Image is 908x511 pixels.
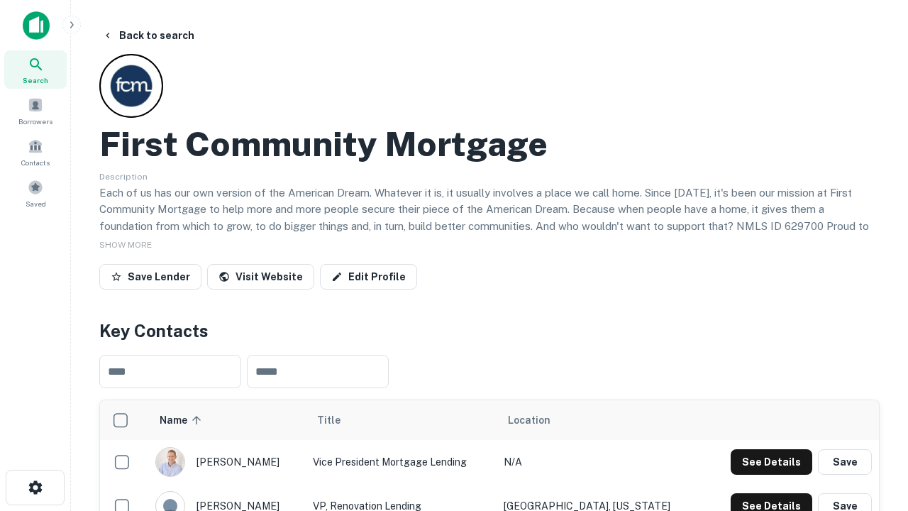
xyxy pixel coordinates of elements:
[99,264,201,290] button: Save Lender
[99,318,880,344] h4: Key Contacts
[156,448,184,476] img: 1520878720083
[148,400,306,440] th: Name
[4,174,67,212] a: Saved
[99,123,548,165] h2: First Community Mortgage
[99,172,148,182] span: Description
[497,440,702,484] td: N/A
[23,11,50,40] img: capitalize-icon.png
[99,185,880,251] p: Each of us has our own version of the American Dream. Whatever it is, it usually involves a place...
[155,447,299,477] div: [PERSON_NAME]
[21,157,50,168] span: Contacts
[818,449,872,475] button: Save
[96,23,200,48] button: Back to search
[207,264,314,290] a: Visit Website
[160,412,206,429] span: Name
[508,412,550,429] span: Location
[317,412,359,429] span: Title
[26,198,46,209] span: Saved
[497,400,702,440] th: Location
[99,240,152,250] span: SHOW MORE
[4,50,67,89] a: Search
[731,449,812,475] button: See Details
[18,116,52,127] span: Borrowers
[837,352,908,420] iframe: Chat Widget
[320,264,417,290] a: Edit Profile
[306,400,497,440] th: Title
[306,440,497,484] td: Vice President Mortgage Lending
[4,133,67,171] a: Contacts
[4,92,67,130] a: Borrowers
[23,75,48,86] span: Search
